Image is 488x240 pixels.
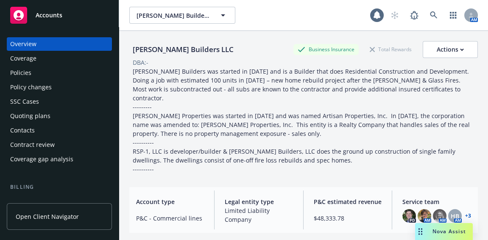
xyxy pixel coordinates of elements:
span: Service team [402,197,471,206]
a: Contract review [7,138,112,152]
div: SSC Cases [10,95,39,108]
a: +3 [465,213,471,218]
a: Policies [7,66,112,80]
span: [PERSON_NAME] Builders was started in [DATE] and is a Builder that does Residential Construction ... [133,67,471,173]
a: Report a Bug [406,7,423,24]
a: Quoting plans [7,109,112,123]
span: Account type [136,197,204,206]
div: Billing [7,183,112,191]
a: Accounts [7,3,112,27]
span: Limited Liability Company [225,206,293,224]
div: Overview [10,37,36,51]
img: photo [402,209,416,223]
span: Open Client Navigator [16,212,79,221]
span: Accounts [36,12,62,19]
span: [PERSON_NAME] Builders LLC [137,11,210,20]
div: Drag to move [415,223,426,240]
button: Actions [423,41,478,58]
div: Business Insurance [293,44,359,55]
a: Coverage [7,52,112,65]
a: Start snowing [386,7,403,24]
div: Total Rewards [365,44,416,55]
button: [PERSON_NAME] Builders LLC [129,7,235,24]
a: Switch app [445,7,462,24]
div: Policies [10,66,31,80]
div: Coverage gap analysis [10,152,73,166]
div: Coverage [10,52,36,65]
a: Policy changes [7,80,112,94]
a: Overview [7,37,112,51]
a: Search [425,7,442,24]
a: Coverage gap analysis [7,152,112,166]
a: SSC Cases [7,95,112,108]
span: Nova Assist [432,228,466,235]
div: [PERSON_NAME] Builders LLC [129,44,237,55]
div: Quoting plans [10,109,50,123]
img: photo [433,209,446,223]
span: $48,333.78 [314,214,382,223]
span: Legal entity type [225,197,293,206]
button: Nova Assist [415,223,473,240]
span: HB [451,212,459,221]
span: P&C estimated revenue [314,197,382,206]
img: photo [418,209,431,223]
div: Invoices [10,195,33,208]
a: Invoices [7,195,112,208]
div: DBA: - [133,58,148,67]
a: Contacts [7,124,112,137]
div: Policy changes [10,80,52,94]
span: P&C - Commercial lines [136,214,204,223]
div: Contract review [10,138,55,152]
div: Contacts [10,124,35,137]
div: Actions [437,41,464,58]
